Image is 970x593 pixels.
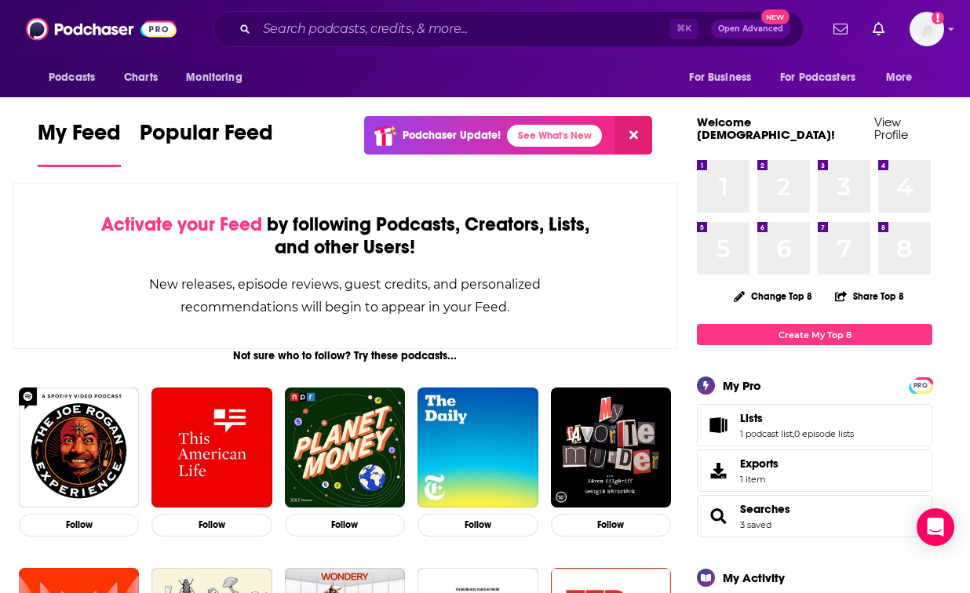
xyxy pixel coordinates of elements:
[38,119,121,155] span: My Feed
[740,502,790,516] a: Searches
[124,67,158,89] span: Charts
[711,20,790,38] button: Open AdvancedNew
[151,387,272,508] img: This American Life
[213,11,804,47] div: Search podcasts, credits, & more...
[886,67,913,89] span: More
[740,428,793,439] a: 1 podcast list
[740,474,779,485] span: 1 item
[718,25,783,33] span: Open Advanced
[780,67,855,89] span: For Podcasters
[38,63,115,93] button: open menu
[793,428,794,439] span: ,
[910,12,944,46] img: User Profile
[911,379,930,391] a: PRO
[866,16,891,42] a: Show notifications dropdown
[723,570,785,585] div: My Activity
[875,63,932,93] button: open menu
[689,67,751,89] span: For Business
[910,12,944,46] span: Logged in as riccas
[151,514,272,537] button: Follow
[19,387,139,508] img: The Joe Rogan Experience
[92,273,598,318] div: New releases, episode reviews, guest credits, and personalized recommendations will begin to appe...
[257,16,669,42] input: Search podcasts, credits, & more...
[697,449,932,492] a: Exports
[697,324,932,345] a: Create My Top 8
[697,115,835,142] a: Welcome [DEMOGRAPHIC_DATA]!
[507,125,602,147] a: See What's New
[140,119,273,167] a: Popular Feed
[678,63,771,93] button: open menu
[724,286,822,306] button: Change Top 8
[418,514,538,537] button: Follow
[910,12,944,46] button: Show profile menu
[761,9,789,24] span: New
[669,19,698,39] span: ⌘ K
[186,67,242,89] span: Monitoring
[740,411,854,425] a: Lists
[834,281,905,311] button: Share Top 8
[702,505,734,527] a: Searches
[723,378,761,393] div: My Pro
[13,349,677,362] div: Not sure who to follow? Try these podcasts...
[114,63,167,93] a: Charts
[551,387,671,508] img: My Favorite Murder with Karen Kilgariff and Georgia Hardstark
[770,63,878,93] button: open menu
[418,387,538,508] img: The Daily
[19,514,139,537] button: Follow
[740,519,771,530] a: 3 saved
[38,119,121,167] a: My Feed
[740,411,763,425] span: Lists
[697,404,932,446] span: Lists
[285,514,405,537] button: Follow
[285,387,405,508] img: Planet Money
[702,460,734,482] span: Exports
[697,495,932,537] span: Searches
[403,129,501,142] p: Podchaser Update!
[92,213,598,259] div: by following Podcasts, Creators, Lists, and other Users!
[140,119,273,155] span: Popular Feed
[911,380,930,391] span: PRO
[702,414,734,436] a: Lists
[827,16,854,42] a: Show notifications dropdown
[932,12,944,24] svg: Add a profile image
[551,514,671,537] button: Follow
[740,457,779,471] span: Exports
[874,115,908,142] a: View Profile
[794,428,854,439] a: 0 episode lists
[175,63,262,93] button: open menu
[26,14,177,44] img: Podchaser - Follow, Share and Rate Podcasts
[101,213,262,236] span: Activate your Feed
[49,67,95,89] span: Podcasts
[917,508,954,546] div: Open Intercom Messenger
